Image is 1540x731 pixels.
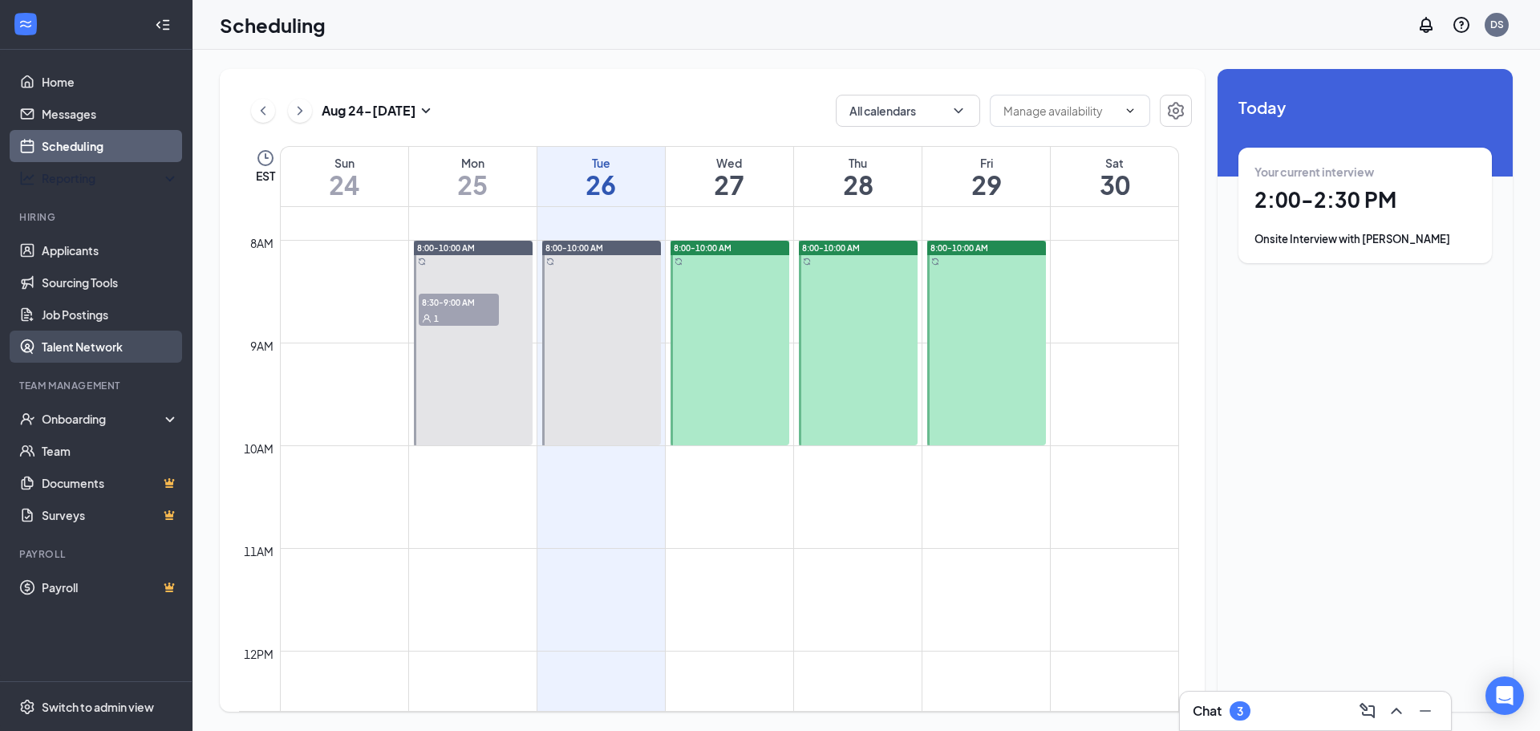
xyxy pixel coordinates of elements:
[42,298,179,331] a: Job Postings
[666,147,793,206] a: August 27, 2025
[241,542,277,560] div: 11am
[1416,701,1435,721] svg: Minimize
[419,294,499,310] span: 8:30-9:00 AM
[546,258,554,266] svg: Sync
[1384,698,1409,724] button: ChevronUp
[42,499,179,531] a: SurveysCrown
[418,258,426,266] svg: Sync
[19,170,35,186] svg: Analysis
[802,242,860,254] span: 8:00-10:00 AM
[42,234,179,266] a: Applicants
[1254,164,1476,180] div: Your current interview
[19,379,176,392] div: Team Management
[1416,15,1436,35] svg: Notifications
[537,171,665,198] h1: 26
[922,147,1050,206] a: August 29, 2025
[1490,18,1504,31] div: DS
[42,130,179,162] a: Scheduling
[292,101,308,120] svg: ChevronRight
[155,17,171,33] svg: Collapse
[288,99,312,123] button: ChevronRight
[409,155,537,171] div: Mon
[836,95,980,127] button: All calendarsChevronDown
[251,99,275,123] button: ChevronLeft
[1124,104,1137,117] svg: ChevronDown
[42,98,179,130] a: Messages
[1237,705,1243,718] div: 3
[1452,15,1471,35] svg: QuestionInfo
[19,699,35,715] svg: Settings
[247,337,277,355] div: 9am
[674,242,731,254] span: 8:00-10:00 AM
[950,103,967,119] svg: ChevronDown
[256,168,275,184] span: EST
[1160,95,1192,127] button: Settings
[42,411,165,427] div: Onboarding
[922,155,1050,171] div: Fri
[19,411,35,427] svg: UserCheck
[434,313,439,324] span: 1
[256,148,275,168] svg: Clock
[1412,698,1438,724] button: Minimize
[1051,147,1178,206] a: August 30, 2025
[1387,701,1406,721] svg: ChevronUp
[1238,95,1492,120] span: Today
[247,234,277,252] div: 8am
[19,210,176,224] div: Hiring
[1254,231,1476,247] div: Onsite Interview with [PERSON_NAME]
[241,440,277,457] div: 10am
[42,66,179,98] a: Home
[281,155,408,171] div: Sun
[409,147,537,206] a: August 25, 2025
[409,171,537,198] h1: 25
[281,147,408,206] a: August 24, 2025
[537,147,665,206] a: August 26, 2025
[417,242,475,254] span: 8:00-10:00 AM
[675,258,683,266] svg: Sync
[1051,171,1178,198] h1: 30
[422,314,432,323] svg: User
[794,155,922,171] div: Thu
[255,101,271,120] svg: ChevronLeft
[1254,186,1476,213] h1: 2:00 - 2:30 PM
[42,699,154,715] div: Switch to admin view
[42,467,179,499] a: DocumentsCrown
[281,171,408,198] h1: 24
[803,258,811,266] svg: Sync
[18,16,34,32] svg: WorkstreamLogo
[220,11,326,39] h1: Scheduling
[1193,702,1222,720] h3: Chat
[42,571,179,603] a: PayrollCrown
[416,101,436,120] svg: SmallChevronDown
[1166,101,1185,120] svg: Settings
[537,155,665,171] div: Tue
[930,242,988,254] span: 8:00-10:00 AM
[322,102,416,120] h3: Aug 24 - [DATE]
[1358,701,1377,721] svg: ComposeMessage
[1051,155,1178,171] div: Sat
[42,170,180,186] div: Reporting
[19,547,176,561] div: Payroll
[42,435,179,467] a: Team
[42,331,179,363] a: Talent Network
[931,258,939,266] svg: Sync
[794,147,922,206] a: August 28, 2025
[666,155,793,171] div: Wed
[666,171,793,198] h1: 27
[1355,698,1380,724] button: ComposeMessage
[1003,102,1117,120] input: Manage availability
[545,242,603,254] span: 8:00-10:00 AM
[922,171,1050,198] h1: 29
[241,645,277,663] div: 12pm
[794,171,922,198] h1: 28
[42,266,179,298] a: Sourcing Tools
[1485,676,1524,715] div: Open Intercom Messenger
